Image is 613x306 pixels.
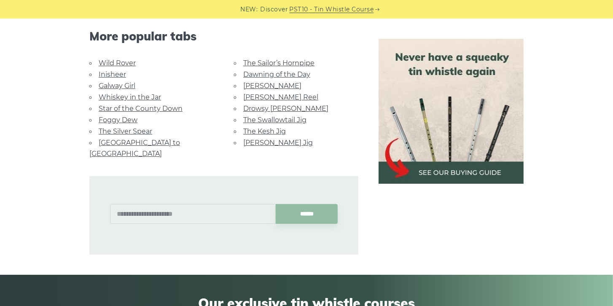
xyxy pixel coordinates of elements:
a: [PERSON_NAME] Jig [243,139,313,147]
span: NEW: [241,5,258,14]
a: PST10 - Tin Whistle Course [290,5,374,14]
a: [PERSON_NAME] Reel [243,93,318,101]
a: [GEOGRAPHIC_DATA] to [GEOGRAPHIC_DATA] [89,139,180,158]
span: Discover [261,5,288,14]
a: [PERSON_NAME] [243,82,301,90]
span: More popular tabs [89,29,358,43]
a: Foggy Dew [99,116,137,124]
a: Wild Rover [99,59,136,67]
img: tin whistle buying guide [379,39,524,184]
a: The Kesh Jig [243,127,286,135]
a: The Silver Spear [99,127,152,135]
a: The Sailor’s Hornpipe [243,59,315,67]
a: Whiskey in the Jar [99,93,161,101]
a: Star of the County Down [99,105,183,113]
a: Drowsy [PERSON_NAME] [243,105,328,113]
a: The Swallowtail Jig [243,116,306,124]
a: Inisheer [99,70,126,78]
a: Dawning of the Day [243,70,310,78]
a: Galway Girl [99,82,135,90]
